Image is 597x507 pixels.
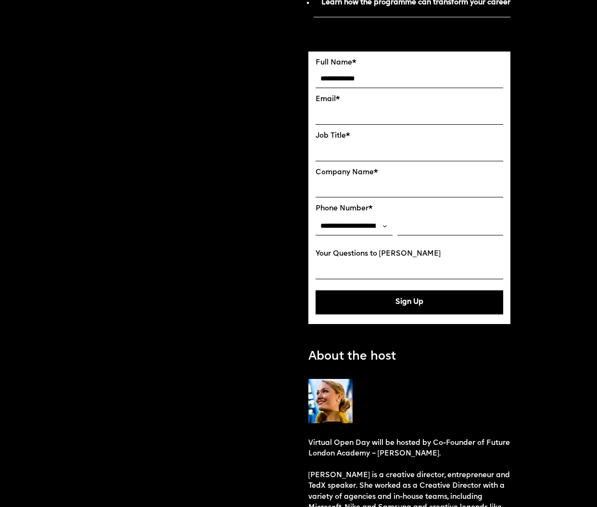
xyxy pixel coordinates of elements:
[316,59,504,67] label: Full Name
[316,205,504,213] label: Phone Number
[316,250,504,259] label: Your Questions to [PERSON_NAME]
[316,95,504,104] label: Email
[308,348,396,365] p: About the host
[316,169,504,177] label: Company Name
[316,132,504,141] label: Job Title
[316,290,504,314] button: Sign Up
